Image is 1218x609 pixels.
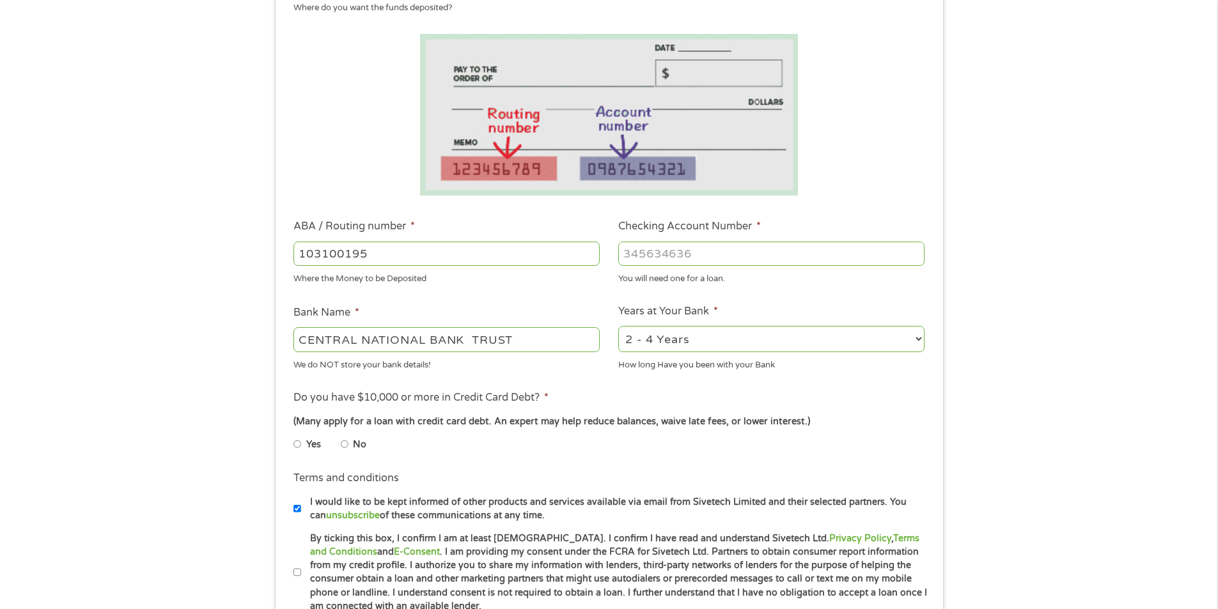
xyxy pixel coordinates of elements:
[293,306,359,320] label: Bank Name
[293,242,600,266] input: 263177916
[293,268,600,286] div: Where the Money to be Deposited
[618,268,925,286] div: You will need one for a loan.
[293,415,924,429] div: (Many apply for a loan with credit card debt. An expert may help reduce balances, waive late fees...
[326,510,380,521] a: unsubscribe
[829,533,891,544] a: Privacy Policy
[420,34,799,196] img: Routing number location
[293,472,399,485] label: Terms and conditions
[306,438,321,452] label: Yes
[293,354,600,371] div: We do NOT store your bank details!
[618,305,718,318] label: Years at Your Bank
[394,546,440,557] a: E-Consent
[618,242,925,266] input: 345634636
[293,2,915,15] div: Where do you want the funds deposited?
[310,533,919,557] a: Terms and Conditions
[618,220,761,233] label: Checking Account Number
[301,495,928,523] label: I would like to be kept informed of other products and services available via email from Sivetech...
[618,354,925,371] div: How long Have you been with your Bank
[353,438,366,452] label: No
[293,391,549,405] label: Do you have $10,000 or more in Credit Card Debt?
[293,220,415,233] label: ABA / Routing number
